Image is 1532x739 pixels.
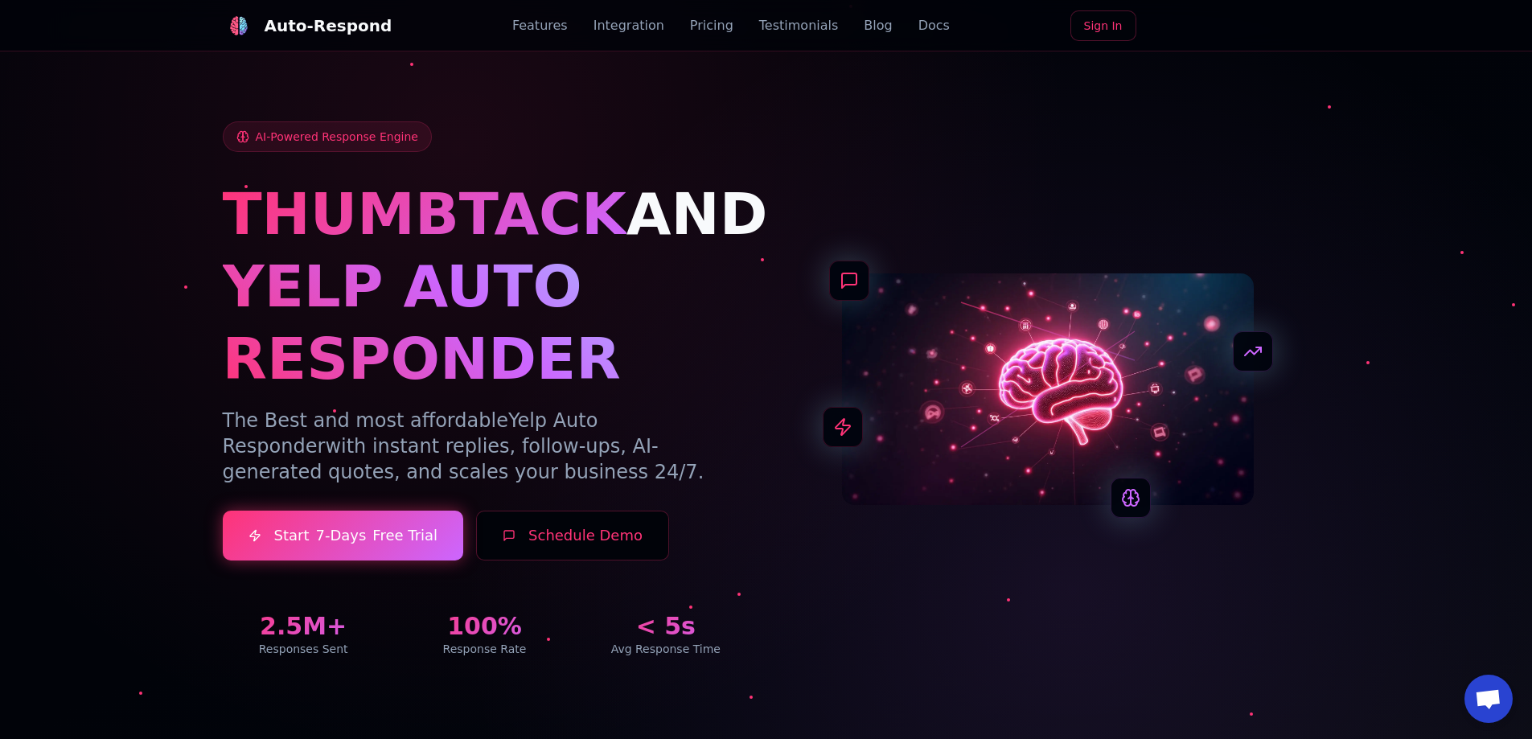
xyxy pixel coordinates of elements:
[404,641,565,657] div: Response Rate
[223,511,464,560] a: Start7-DaysFree Trial
[223,10,392,42] a: Auto-Respond
[223,180,626,248] span: THUMBTACK
[1141,9,1318,44] iframe: Sign in with Google Button
[228,16,248,35] img: logo.svg
[476,511,669,560] button: Schedule Demo
[315,524,366,547] span: 7-Days
[593,16,664,35] a: Integration
[1464,675,1513,723] div: Open chat
[585,612,746,641] div: < 5s
[626,180,768,248] span: AND
[223,409,598,458] span: Yelp Auto Responder
[512,16,568,35] a: Features
[585,641,746,657] div: Avg Response Time
[265,14,392,37] div: Auto-Respond
[918,16,950,35] a: Docs
[864,16,892,35] a: Blog
[223,641,384,657] div: Responses Sent
[1070,10,1136,41] a: Sign In
[223,612,384,641] div: 2.5M+
[759,16,839,35] a: Testimonials
[223,408,747,485] p: The Best and most affordable with instant replies, follow-ups, AI-generated quotes, and scales yo...
[404,612,565,641] div: 100%
[256,129,418,145] span: AI-Powered Response Engine
[223,250,747,395] h1: YELP AUTO RESPONDER
[842,273,1254,505] img: AI Neural Network Brain
[690,16,733,35] a: Pricing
